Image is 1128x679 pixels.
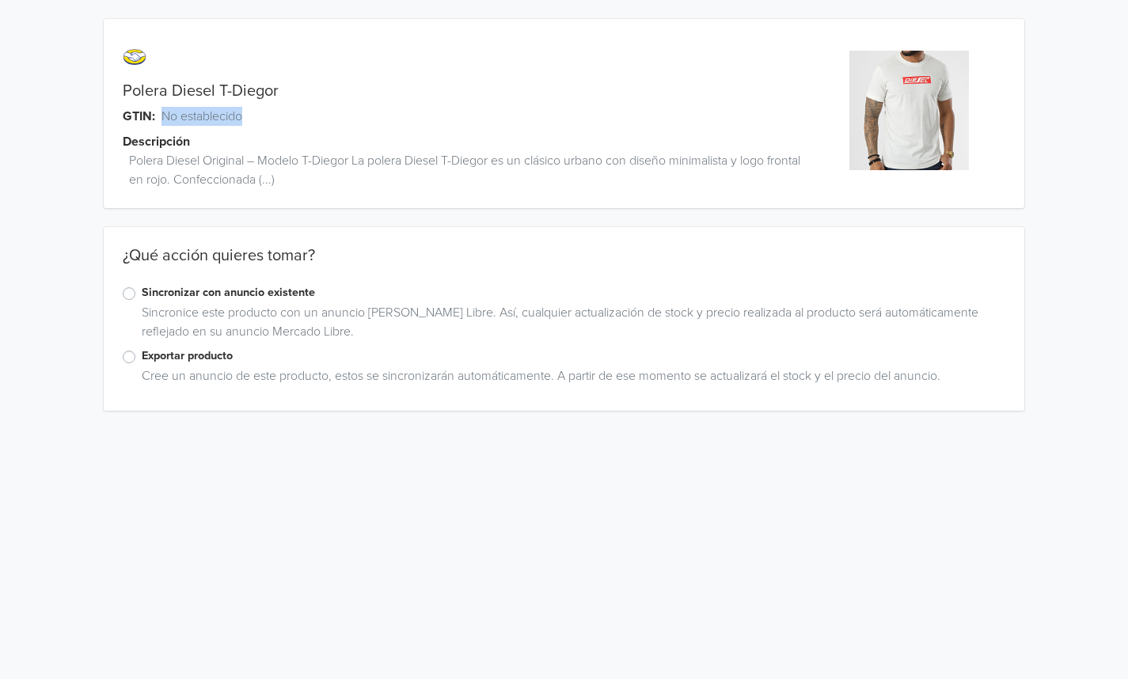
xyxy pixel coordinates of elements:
[161,107,242,126] span: No establecido
[104,246,1024,284] div: ¿Qué acción quieres tomar?
[849,51,969,170] img: product_image
[123,107,155,126] span: GTIN:
[129,151,813,189] span: Polera Diesel Original – Modelo T-Diegor La polera Diesel T-Diegor es un clásico urbano con diseñ...
[135,366,1005,392] div: Cree un anuncio de este producto, estos se sincronizarán automáticamente. A partir de ese momento...
[135,303,1005,347] div: Sincronice este producto con un anuncio [PERSON_NAME] Libre. Así, cualquier actualización de stoc...
[123,132,190,151] span: Descripción
[123,82,279,101] a: Polera Diesel T-Diegor
[142,284,1005,302] label: Sincronizar con anuncio existente
[142,347,1005,365] label: Exportar producto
